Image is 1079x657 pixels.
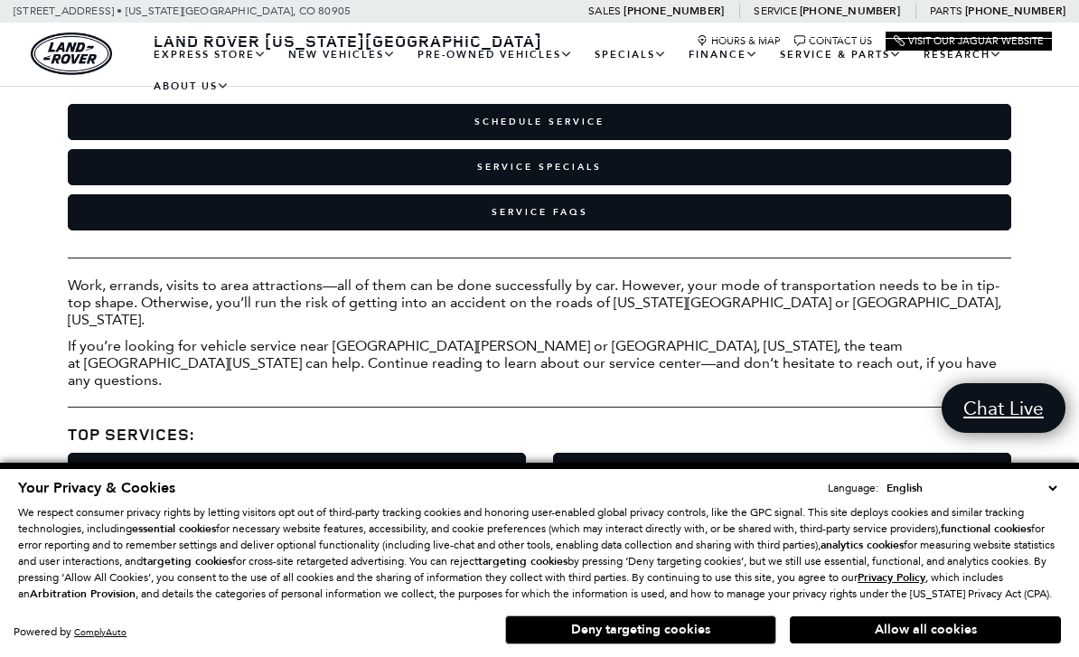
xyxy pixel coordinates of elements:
a: land-rover [31,33,112,75]
strong: Arbitration Provision [30,587,136,601]
a: Specials [584,39,678,70]
a: [STREET_ADDRESS] • [US_STATE][GEOGRAPHIC_DATA], CO 80905 [14,5,351,17]
span: Chat Live [954,396,1053,420]
div: Powered by [14,626,127,638]
strong: analytics cookies [821,538,904,552]
strong: targeting cookies [478,554,568,568]
a: Visit Our Jaguar Website [894,35,1044,47]
a: [PHONE_NUMBER] [800,4,900,18]
a: [PHONE_NUMBER] [965,4,1065,18]
img: Land Rover [31,33,112,75]
a: Contact Us [794,35,872,47]
a: Privacy Policy [858,571,925,584]
a: Research [913,39,1013,70]
button: Deny targeting cookies [505,615,776,644]
div: Language: [828,483,878,493]
a: Hours & Map [697,35,781,47]
a: ComplyAuto [74,626,127,638]
a: Chat Live [942,383,1065,433]
select: Language Select [882,479,1061,497]
span: Service [754,5,796,17]
a: About Us [143,70,240,102]
a: New Vehicles [277,39,407,70]
a: Car Battery Replacements [553,453,1011,489]
span: Parts [930,5,962,17]
span: Sales [588,5,621,17]
button: Allow all cookies [790,616,1061,643]
a: Brake Repairs [68,453,526,489]
a: Schedule Service [68,104,1012,140]
a: Land Rover [US_STATE][GEOGRAPHIC_DATA] [143,30,553,52]
a: Service & Parts [769,39,913,70]
a: EXPRESS STORE [143,39,277,70]
a: [PHONE_NUMBER] [624,4,724,18]
h3: Top Services: [68,426,1012,444]
u: Privacy Policy [858,570,925,585]
span: Land Rover [US_STATE][GEOGRAPHIC_DATA] [154,30,542,52]
a: Service FAQs [68,194,1012,230]
a: Service Specials [68,149,1012,185]
a: Pre-Owned Vehicles [407,39,584,70]
strong: functional cookies [941,521,1031,536]
p: If you’re looking for vehicle service near [GEOGRAPHIC_DATA][PERSON_NAME] or [GEOGRAPHIC_DATA], [... [68,337,1012,389]
nav: Main Navigation [143,39,1052,102]
strong: targeting cookies [143,554,232,568]
p: We respect consumer privacy rights by letting visitors opt out of third-party tracking cookies an... [18,504,1061,602]
a: Finance [678,39,769,70]
span: Your Privacy & Cookies [18,478,175,498]
strong: essential cookies [132,521,216,536]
